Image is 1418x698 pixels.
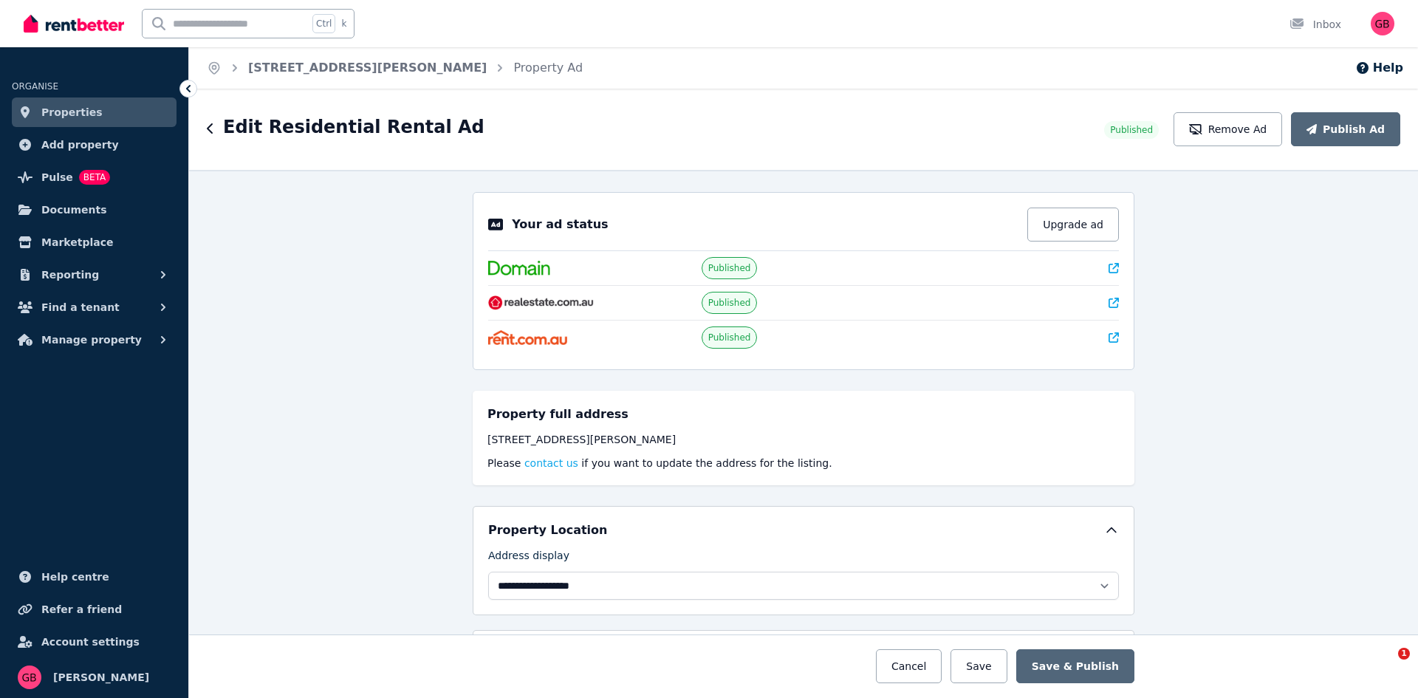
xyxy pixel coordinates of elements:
[1289,17,1341,32] div: Inbox
[708,332,751,343] span: Published
[12,195,177,225] a: Documents
[312,14,335,33] span: Ctrl
[12,162,177,192] a: PulseBETA
[12,97,177,127] a: Properties
[41,136,119,154] span: Add property
[1016,649,1134,683] button: Save & Publish
[1027,208,1119,242] button: Upgrade ad
[53,668,149,686] span: [PERSON_NAME]
[189,47,600,89] nav: Breadcrumb
[513,61,583,75] a: Property Ad
[223,115,484,139] h1: Edit Residential Rental Ad
[1398,648,1410,660] span: 1
[1355,59,1403,77] button: Help
[12,260,177,290] button: Reporting
[12,627,177,657] a: Account settings
[41,633,140,651] span: Account settings
[488,330,567,345] img: Rent.com.au
[12,562,177,592] a: Help centre
[512,216,608,233] p: Your ad status
[41,568,109,586] span: Help centre
[1291,112,1400,146] button: Publish Ad
[488,548,569,569] label: Address display
[41,298,120,316] span: Find a tenant
[12,325,177,355] button: Manage property
[341,18,346,30] span: k
[488,295,594,310] img: RealEstate.com.au
[12,81,58,92] span: ORGANISE
[41,201,107,219] span: Documents
[41,103,103,121] span: Properties
[12,130,177,160] a: Add property
[12,292,177,322] button: Find a tenant
[41,266,99,284] span: Reporting
[487,406,628,423] h5: Property full address
[41,601,122,618] span: Refer a friend
[951,649,1007,683] button: Save
[487,432,1120,447] div: [STREET_ADDRESS][PERSON_NAME]
[1174,112,1282,146] button: Remove Ad
[487,456,1120,471] p: Please if you want to update the address for the listing.
[24,13,124,35] img: RentBetter
[1368,648,1403,683] iframe: Intercom live chat
[1371,12,1394,35] img: Georga Brown
[41,168,73,186] span: Pulse
[12,595,177,624] a: Refer a friend
[18,666,41,689] img: Georga Brown
[708,297,751,309] span: Published
[488,261,550,276] img: Domain.com.au
[708,262,751,274] span: Published
[488,521,607,539] h5: Property Location
[524,456,578,471] button: contact us
[876,649,942,683] button: Cancel
[79,170,110,185] span: BETA
[1110,124,1153,136] span: Published
[41,233,113,251] span: Marketplace
[41,331,142,349] span: Manage property
[12,227,177,257] a: Marketplace
[248,61,487,75] a: [STREET_ADDRESS][PERSON_NAME]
